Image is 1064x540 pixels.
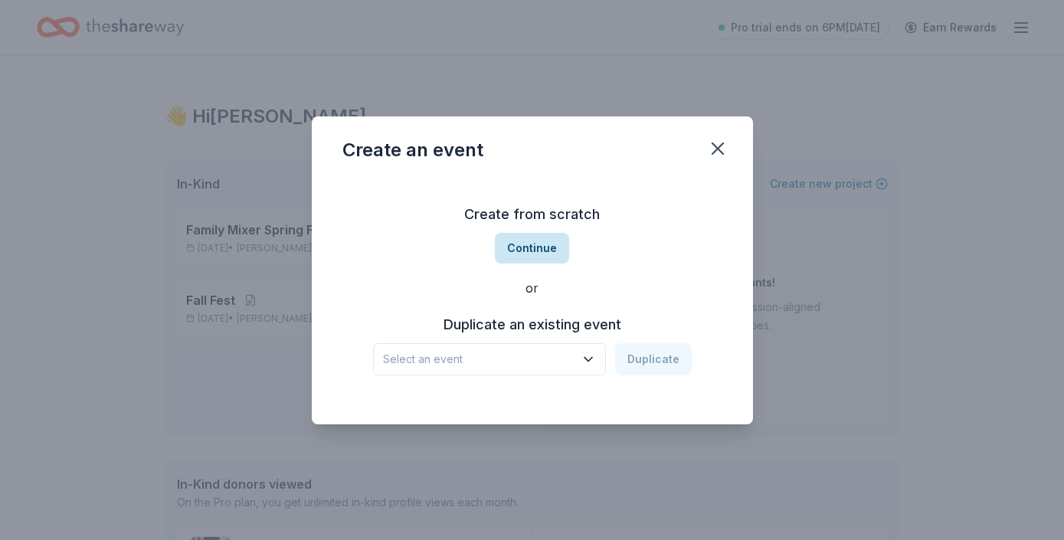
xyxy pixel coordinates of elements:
[495,233,569,263] button: Continue
[373,313,692,337] h3: Duplicate an existing event
[342,279,722,297] div: or
[383,350,575,368] span: Select an event
[373,343,606,375] button: Select an event
[342,138,483,162] div: Create an event
[342,202,722,227] h3: Create from scratch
